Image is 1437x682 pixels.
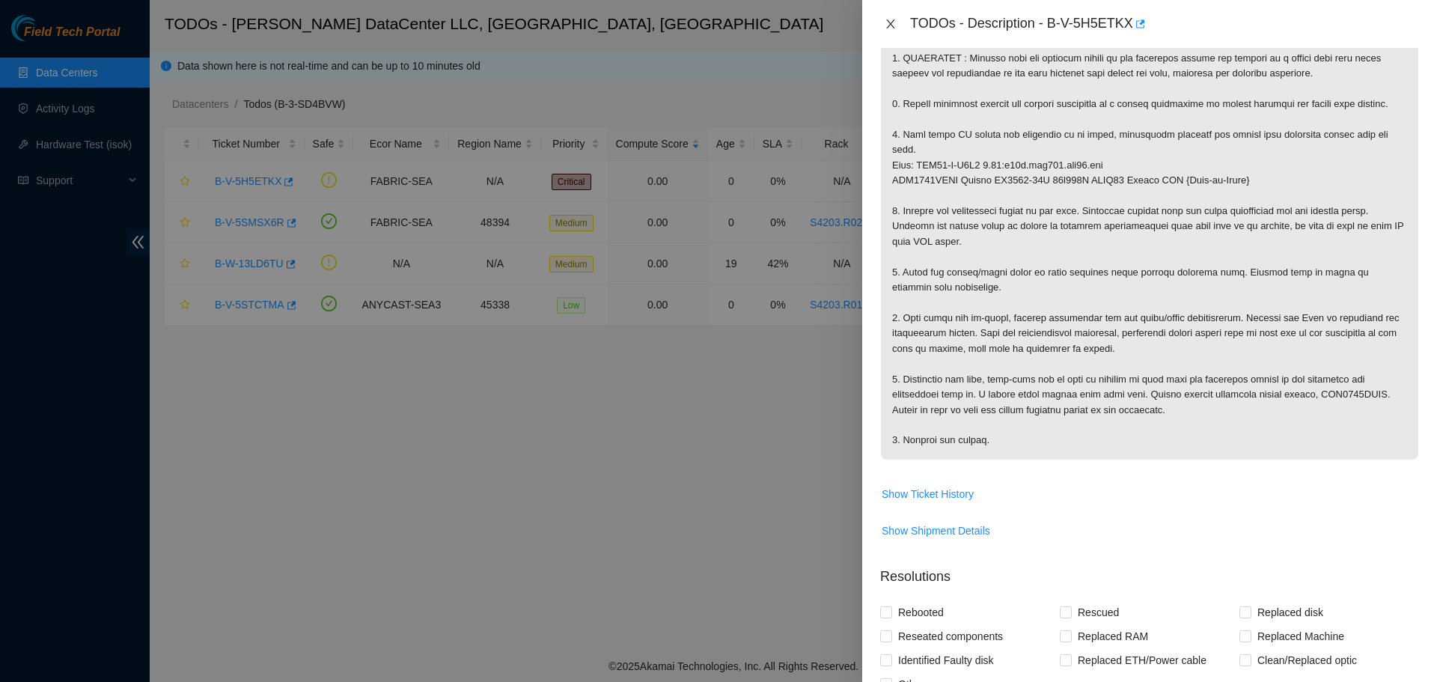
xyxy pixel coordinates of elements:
[1072,648,1212,672] span: Replaced ETH/Power cable
[882,486,974,502] span: Show Ticket History
[880,555,1419,587] p: Resolutions
[1072,624,1154,648] span: Replaced RAM
[880,17,901,31] button: Close
[892,624,1009,648] span: Reseated components
[892,600,950,624] span: Rebooted
[892,648,1000,672] span: Identified Faulty disk
[881,482,974,506] button: Show Ticket History
[1072,600,1125,624] span: Rescued
[1251,624,1350,648] span: Replaced Machine
[1251,600,1329,624] span: Replaced disk
[910,12,1419,36] div: TODOs - Description - B-V-5H5ETKX
[1251,648,1363,672] span: Clean/Replaced optic
[882,523,990,539] span: Show Shipment Details
[885,18,897,30] span: close
[881,519,991,543] button: Show Shipment Details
